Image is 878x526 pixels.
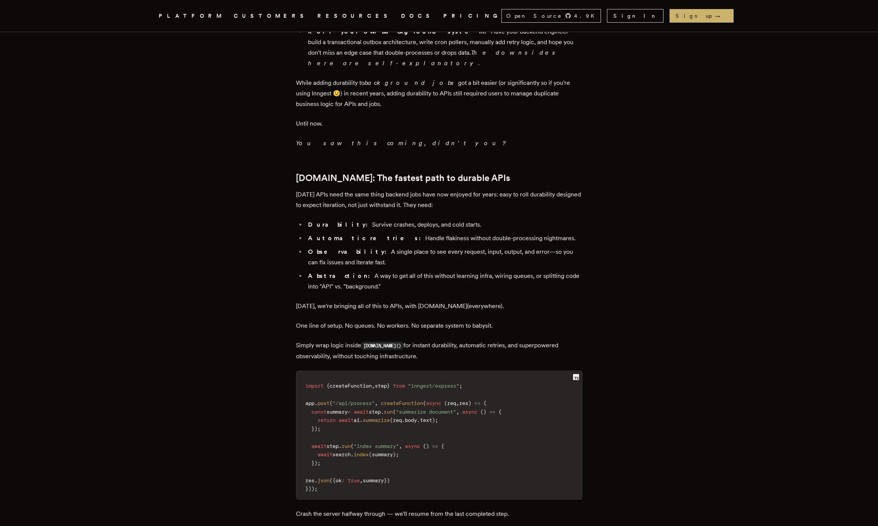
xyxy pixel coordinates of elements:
[159,11,225,21] button: PLATFORM
[314,400,317,406] span: .
[296,118,582,129] p: Until now.
[468,400,471,406] span: )
[314,477,317,483] span: .
[483,409,486,415] span: )
[432,417,435,423] span: )
[317,400,329,406] span: post
[354,409,369,415] span: await
[360,417,363,423] span: .
[308,221,372,228] strong: Durability:
[375,383,387,389] span: step
[402,417,405,423] span: .
[393,409,396,415] span: (
[459,400,468,406] span: res
[607,9,663,23] a: Sign In
[348,477,360,483] span: true
[506,12,562,20] span: Open Source
[329,383,372,389] span: createFunction
[480,409,483,415] span: (
[305,486,308,492] span: }
[393,383,405,389] span: from
[396,451,399,457] span: ;
[296,140,505,147] em: You saw this coming, didn't you?
[423,443,426,449] span: (
[296,509,582,519] p: Crash the server halfway through — we'll resume from the last completed step.
[447,400,456,406] span: req
[426,443,429,449] span: )
[329,477,333,483] span: (
[384,477,387,483] span: }
[405,443,420,449] span: async
[387,477,390,483] span: )
[296,173,582,183] h2: [DOMAIN_NAME]: The fastest path to durable APIs
[308,248,391,255] strong: Observability:
[474,400,480,406] span: =>
[390,417,393,423] span: (
[423,400,426,406] span: (
[363,477,384,483] span: summary
[417,417,420,423] span: .
[351,443,354,449] span: (
[408,383,459,389] span: "inngest/express"
[387,383,390,389] span: }
[336,477,342,483] span: ok
[396,409,456,415] span: "summarize document"
[296,340,582,362] p: Simply wrap logic inside for instant durability, automatic retries, and superpowered observabilit...
[444,400,447,406] span: (
[306,271,582,292] li: A way to get all of this without learning infra, wiring queues, or splitting code into "API" vs. ...
[314,486,317,492] span: ;
[305,477,314,483] span: res
[354,417,360,423] span: ai
[354,451,369,457] span: index
[326,383,329,389] span: {
[306,233,582,244] li: Handle flakiness without double-processing nightmares.
[234,11,308,21] a: CUSTOMERS
[348,409,351,415] span: =
[317,477,329,483] span: json
[489,409,495,415] span: =>
[360,477,363,483] span: ,
[393,417,402,423] span: req
[306,247,582,268] li: A single place to see every request, input, output, and error—so you can fix issues and iterate f...
[296,301,582,311] p: [DATE], we're bringing all of this to APIs, with [DOMAIN_NAME](everywhere).
[393,451,396,457] span: )
[308,235,425,242] strong: Automatic retries:
[305,400,314,406] span: app
[670,9,734,23] a: Sign up
[483,400,486,406] span: {
[369,409,381,415] span: step
[715,12,728,20] span: →
[314,426,317,432] span: )
[308,486,311,492] span: )
[305,383,323,389] span: import
[306,26,582,69] li: Have your backend engineer build a transactional outbox architecture, write cron pollers, manuall...
[369,451,372,457] span: (
[361,342,404,350] code: [DOMAIN_NAME]()
[384,409,393,415] span: run
[432,443,438,449] span: =>
[354,443,399,449] span: "index summary"
[365,79,458,86] em: background jobs
[311,486,314,492] span: )
[351,451,354,457] span: .
[456,400,459,406] span: ,
[339,417,354,423] span: await
[308,272,374,279] strong: Abstraction:
[306,219,582,230] li: Survive crashes, deploys, and cold starts.
[311,460,314,466] span: }
[426,400,441,406] span: async
[375,400,378,406] span: ,
[459,383,462,389] span: ;
[399,443,402,449] span: ,
[333,451,351,457] span: search
[498,409,501,415] span: {
[372,383,375,389] span: ,
[317,460,320,466] span: ;
[317,11,392,21] button: RESOURCES
[381,409,384,415] span: .
[311,443,326,449] span: await
[317,417,336,423] span: return
[420,417,432,423] span: text
[456,409,459,415] span: ,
